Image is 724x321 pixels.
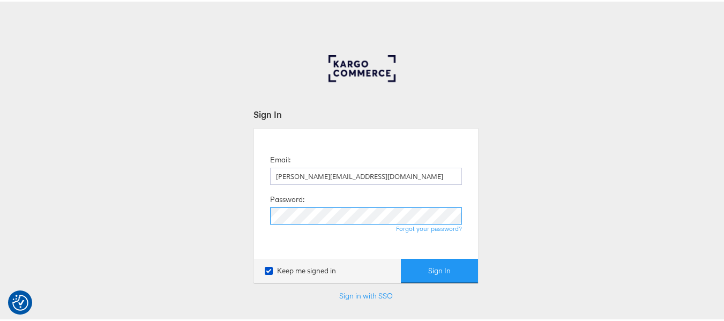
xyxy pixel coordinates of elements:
label: Email: [270,153,290,163]
a: Sign in with SSO [339,289,393,299]
button: Consent Preferences [12,293,28,309]
button: Sign In [401,257,478,281]
a: Forgot your password? [396,223,462,231]
label: Keep me signed in [265,264,336,274]
img: Revisit consent button [12,293,28,309]
label: Password: [270,193,304,203]
input: Email [270,166,462,183]
div: Sign In [253,107,479,119]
